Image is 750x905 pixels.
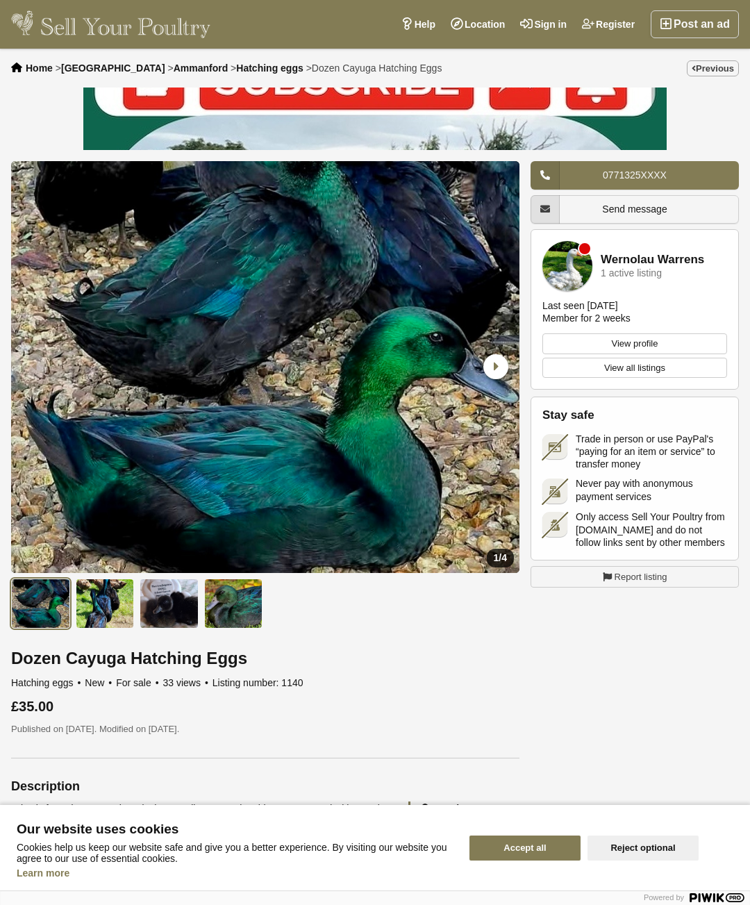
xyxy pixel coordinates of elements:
img: Sell Your Poultry YouTube Channel [83,88,667,560]
li: > [56,63,165,74]
h2: Stay safe [542,408,727,422]
div: Member is offline [579,243,590,254]
li: > [167,63,228,74]
span: Send message [602,204,667,215]
span: Our website uses cookies [17,822,453,836]
button: Reject optional [587,836,699,861]
img: Dozen Cayuga Hatching Eggs - 3 [140,579,199,629]
img: Wernolau Warrens [542,241,592,291]
span: 4 [501,552,507,563]
img: Sell Your Poultry [11,10,210,38]
a: Report listing [531,566,739,588]
li: 1 / 4 [11,161,519,573]
span: Trade in person or use PayPal's “paying for an item or service” to transfer money [576,433,727,471]
a: [GEOGRAPHIC_DATA] [61,63,165,74]
div: Next slide [476,349,512,385]
a: Sign in [512,10,574,38]
a: 0771325XXXX [531,161,739,190]
span: 1 [494,552,499,563]
a: Home [26,63,53,74]
a: Wernolau Warrens [601,254,704,267]
a: Previous [687,60,739,76]
a: Location [443,10,512,38]
div: Price is for a dozen pure breed, show quality cayuga hatching eggs posted with Royal Mail 24 hour... [11,802,394,874]
span: Dozen Cayuga Hatching Eggs [312,63,442,74]
img: Dozen Cayuga Hatching Eggs - 1 [11,579,70,629]
h2: Location [422,802,519,815]
img: Dozen Cayuga Hatching Eggs - 4 [204,579,263,629]
span: 0771325XXXX [603,169,667,181]
span: Report listing [615,570,667,584]
img: Dozen Cayuga Hatching Eggs - 1/4 [11,161,519,573]
a: View profile [542,333,727,354]
a: View all listings [542,358,727,379]
button: Accept all [469,836,581,861]
li: > [306,63,442,74]
div: 1 active listing [601,268,662,279]
a: Hatching eggs [236,63,303,74]
li: > [231,63,303,74]
span: For sale [116,677,160,688]
a: Ammanford [174,63,228,74]
div: £35.00 [11,699,519,714]
h1: Dozen Cayuga Hatching Eggs [11,649,519,667]
span: 33 views [163,677,210,688]
span: Hatching eggs [11,677,82,688]
div: / [487,549,514,567]
p: Published on [DATE]. Modified on [DATE]. [11,722,519,736]
a: Register [574,10,642,38]
img: Dozen Cayuga Hatching Eggs - 2 [76,579,135,629]
span: Only access Sell Your Poultry from [DOMAIN_NAME] and do not follow links sent by other members [576,510,727,549]
a: Post an ad [651,10,739,38]
span: Powered by [644,893,684,902]
div: Last seen [DATE] [542,299,618,312]
a: Send message [531,195,739,224]
span: Listing number: 1140 [212,677,303,688]
a: Learn more [17,867,69,879]
span: New [85,677,113,688]
span: Never pay with anonymous payment services [576,477,727,502]
div: Previous slide [18,349,54,385]
a: Help [393,10,443,38]
h2: Description [11,779,519,793]
div: Member for 2 weeks [542,312,631,324]
p: Cookies help us keep our website safe and give you a better experience. By visiting our website y... [17,842,453,864]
